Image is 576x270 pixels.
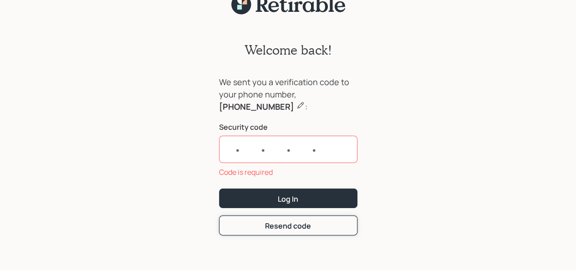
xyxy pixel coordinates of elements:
[278,194,298,204] div: Log In
[245,42,332,58] h2: Welcome back!
[219,215,357,235] button: Resend code
[265,221,311,231] div: Resend code
[219,122,357,132] label: Security code
[219,167,357,178] div: Code is required
[219,76,357,113] div: We sent you a verification code to your phone number, :
[219,101,294,112] b: [PHONE_NUMBER]
[219,136,357,163] input: ••••
[219,188,357,208] button: Log In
